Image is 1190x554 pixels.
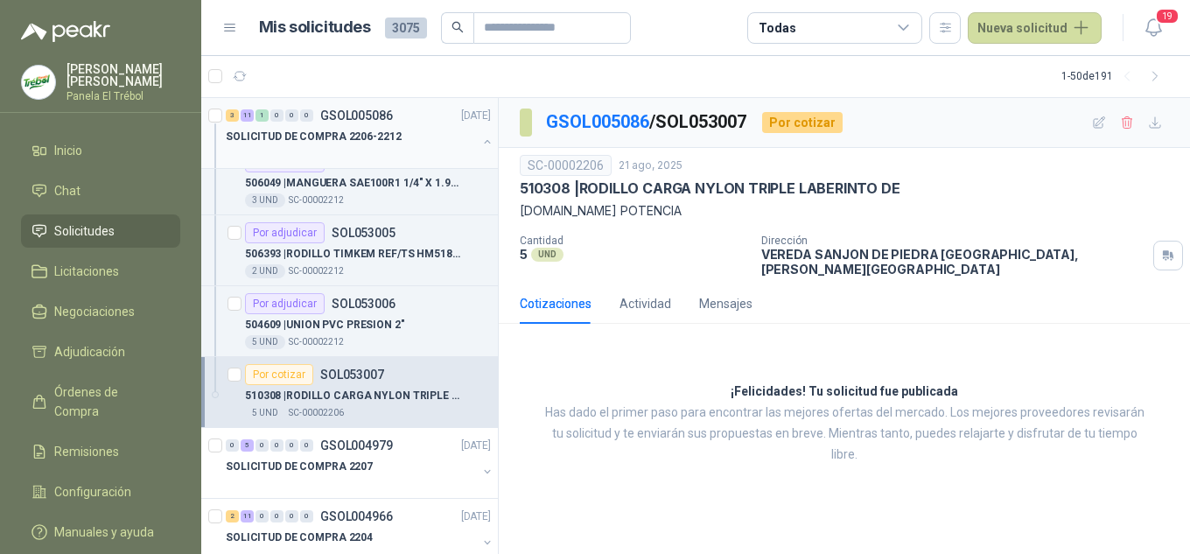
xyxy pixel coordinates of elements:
[245,264,285,278] div: 2 UND
[461,438,491,454] p: [DATE]
[699,294,752,313] div: Mensajes
[289,193,344,207] p: SC-00002212
[270,109,283,122] div: 0
[320,439,393,452] p: GSOL004979
[201,357,498,428] a: Por cotizarSOL053007510308 |RODILLO CARGA NYLON TRIPLE LABERINTO DE5 UNDSC-00002206
[54,342,125,361] span: Adjudicación
[22,66,55,99] img: Company Logo
[531,248,563,262] div: UND
[21,435,180,468] a: Remisiones
[245,246,463,263] p: 506393 | RODILLO TIMKEM REF/TS HM518445/HM518410
[619,294,671,313] div: Actividad
[226,105,494,161] a: 3 11 1 0 0 0 GSOL005086[DATE] SOLICITUD DE COMPRA 2206-2212
[245,293,325,314] div: Por adjudicar
[520,235,747,247] p: Cantidad
[761,235,1146,247] p: Dirección
[285,109,298,122] div: 0
[245,317,405,333] p: 504609 | UNION PVC PRESION 2"
[21,475,180,508] a: Configuración
[520,247,528,262] p: 5
[451,21,464,33] span: search
[245,364,313,385] div: Por cotizar
[226,510,239,522] div: 2
[300,109,313,122] div: 0
[54,262,119,281] span: Licitaciones
[255,439,269,452] div: 0
[270,439,283,452] div: 0
[201,215,498,286] a: Por adjudicarSOL053005506393 |RODILLO TIMKEM REF/TS HM518445/HM5184102 UNDSC-00002212
[289,335,344,349] p: SC-00002212
[226,529,373,546] p: SOLICITUD DE COMPRA 2204
[54,141,82,160] span: Inicio
[520,201,1169,221] p: [DOMAIN_NAME] POTENCIA
[320,109,393,122] p: GSOL005086
[54,221,115,241] span: Solicitudes
[289,264,344,278] p: SC-00002212
[66,63,180,88] p: [PERSON_NAME] [PERSON_NAME]
[21,335,180,368] a: Adjudicación
[226,439,239,452] div: 0
[245,335,285,349] div: 5 UND
[300,439,313,452] div: 0
[546,111,649,132] a: GSOL005086
[1061,62,1169,90] div: 1 - 50 de 191
[201,144,498,215] a: Por adjudicarSOL053004506049 |MANGUERA SAE100R1 1/4" X 1.90 MT3 UNDSC-00002212
[21,174,180,207] a: Chat
[320,510,393,522] p: GSOL004966
[245,406,285,420] div: 5 UND
[21,21,110,42] img: Logo peakr
[54,181,80,200] span: Chat
[761,247,1146,277] p: VEREDA SANJON DE PIEDRA [GEOGRAPHIC_DATA] , [PERSON_NAME][GEOGRAPHIC_DATA]
[226,109,239,122] div: 3
[270,510,283,522] div: 0
[461,108,491,124] p: [DATE]
[332,227,395,239] p: SOL053005
[520,179,900,198] p: 510308 | RODILLO CARGA NYLON TRIPLE LABERINTO DE
[54,302,135,321] span: Negociaciones
[226,459,373,475] p: SOLICITUD DE COMPRA 2207
[285,439,298,452] div: 0
[759,18,795,38] div: Todas
[241,439,254,452] div: 5
[385,18,427,39] span: 3075
[245,388,463,404] p: 510308 | RODILLO CARGA NYLON TRIPLE LABERINTO DE
[619,158,682,174] p: 21 ago, 2025
[1155,8,1179,25] span: 19
[255,510,269,522] div: 0
[66,91,180,102] p: Panela El Trébol
[201,286,498,357] a: Por adjudicarSOL053006504609 |UNION PVC PRESION 2"5 UNDSC-00002212
[300,510,313,522] div: 0
[241,109,254,122] div: 11
[289,406,344,420] p: SC-00002206
[731,382,958,403] h3: ¡Felicidades! Tu solicitud fue publicada
[245,222,325,243] div: Por adjudicar
[245,193,285,207] div: 3 UND
[1137,12,1169,44] button: 19
[520,155,612,176] div: SC-00002206
[54,482,131,501] span: Configuración
[332,298,395,310] p: SOL053006
[54,522,154,542] span: Manuales y ayuda
[255,109,269,122] div: 1
[241,510,254,522] div: 11
[226,129,402,145] p: SOLICITUD DE COMPRA 2206-2212
[245,175,463,192] p: 506049 | MANGUERA SAE100R1 1/4" X 1.90 MT
[259,15,371,40] h1: Mis solicitudes
[226,435,494,491] a: 0 5 0 0 0 0 GSOL004979[DATE] SOLICITUD DE COMPRA 2207
[520,294,591,313] div: Cotizaciones
[21,375,180,428] a: Órdenes de Compra
[320,368,384,381] p: SOL053007
[21,295,180,328] a: Negociaciones
[21,134,180,167] a: Inicio
[21,255,180,288] a: Licitaciones
[461,508,491,525] p: [DATE]
[54,382,164,421] span: Órdenes de Compra
[968,12,1102,44] button: Nueva solicitud
[54,442,119,461] span: Remisiones
[285,510,298,522] div: 0
[21,515,180,549] a: Manuales y ayuda
[546,109,748,136] p: / SOL053007
[542,403,1146,466] p: Has dado el primer paso para encontrar las mejores ofertas del mercado. Los mejores proveedores r...
[762,112,843,133] div: Por cotizar
[21,214,180,248] a: Solicitudes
